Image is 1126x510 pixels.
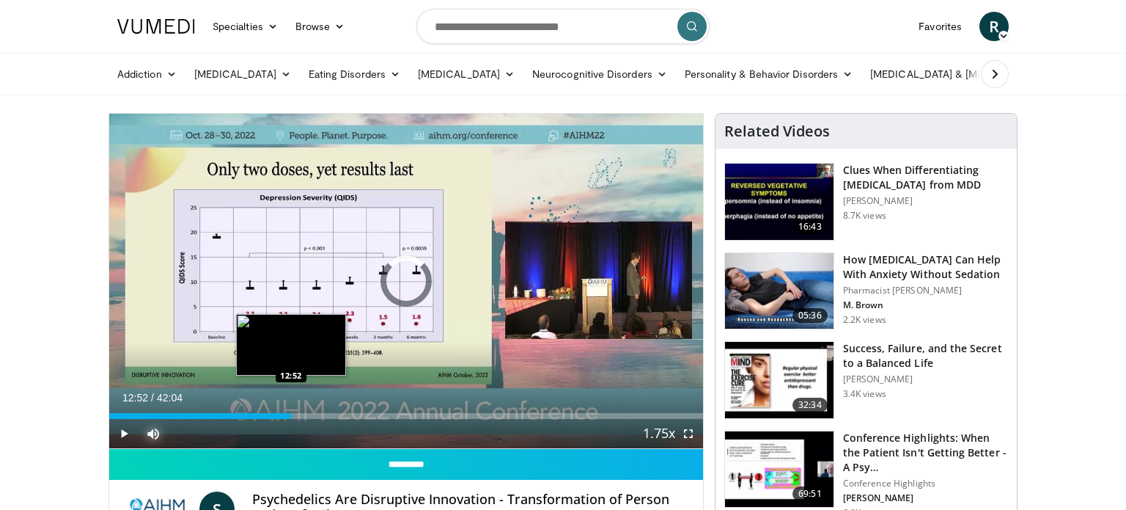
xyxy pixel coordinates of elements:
button: Play [109,419,139,448]
a: R [979,12,1009,41]
img: 7bfe4765-2bdb-4a7e-8d24-83e30517bd33.150x105_q85_crop-smart_upscale.jpg [725,253,834,329]
a: Favorites [910,12,971,41]
p: Conference Highlights [843,478,1008,489]
p: 3.4K views [843,388,886,400]
button: Mute [139,419,168,448]
h3: Conference Highlights: When the Patient Isn't Getting Better - A Psy… [843,431,1008,475]
div: Progress Bar [109,413,703,419]
h3: Clues When Differentiating [MEDICAL_DATA] from MDD [843,163,1008,192]
a: [MEDICAL_DATA] & [MEDICAL_DATA] [861,59,1071,89]
span: 32:34 [792,398,828,412]
img: 7307c1c9-cd96-462b-8187-bd7a74dc6cb1.150x105_q85_crop-smart_upscale.jpg [725,342,834,418]
p: Pharmacist [PERSON_NAME] [843,285,1008,296]
span: 42:04 [157,392,183,404]
h4: Related Videos [724,123,830,140]
a: Personality & Behavior Disorders [676,59,861,89]
img: a6520382-d332-4ed3-9891-ee688fa49237.150x105_q85_crop-smart_upscale.jpg [725,164,834,240]
a: Browse [287,12,354,41]
a: Eating Disorders [300,59,409,89]
a: Addiction [108,59,185,89]
h3: Success, Failure, and the Secret to a Balanced Life [843,341,1008,371]
span: 69:51 [792,487,828,501]
a: 16:43 Clues When Differentiating [MEDICAL_DATA] from MDD [PERSON_NAME] 8.7K views [724,163,1008,241]
p: [PERSON_NAME] [843,492,1008,504]
video-js: Video Player [109,114,703,449]
p: [PERSON_NAME] [843,374,1008,385]
a: 05:36 How [MEDICAL_DATA] Can Help With Anxiety Without Sedation Pharmacist [PERSON_NAME] M. Brown... [724,252,1008,330]
h3: How [MEDICAL_DATA] Can Help With Anxiety Without Sedation [843,252,1008,282]
a: 32:34 Success, Failure, and the Secret to a Balanced Life [PERSON_NAME] 3.4K views [724,341,1008,419]
span: / [151,392,154,404]
input: Search topics, interventions [416,9,710,44]
img: 4362ec9e-0993-4580-bfd4-8e18d57e1d49.150x105_q85_crop-smart_upscale.jpg [725,431,834,508]
button: Playback Rate [644,419,674,448]
span: 12:52 [122,392,148,404]
span: 16:43 [792,219,828,234]
button: Fullscreen [674,419,703,448]
span: 05:36 [792,308,828,323]
a: [MEDICAL_DATA] [185,59,300,89]
p: [PERSON_NAME] [843,195,1008,207]
p: 8.7K views [843,210,886,222]
p: 2.2K views [843,314,886,326]
img: VuMedi Logo [117,19,195,34]
a: Neurocognitive Disorders [523,59,676,89]
a: [MEDICAL_DATA] [409,59,523,89]
img: image.jpeg [236,314,346,376]
p: M. Brown [843,299,1008,311]
a: Specialties [204,12,287,41]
